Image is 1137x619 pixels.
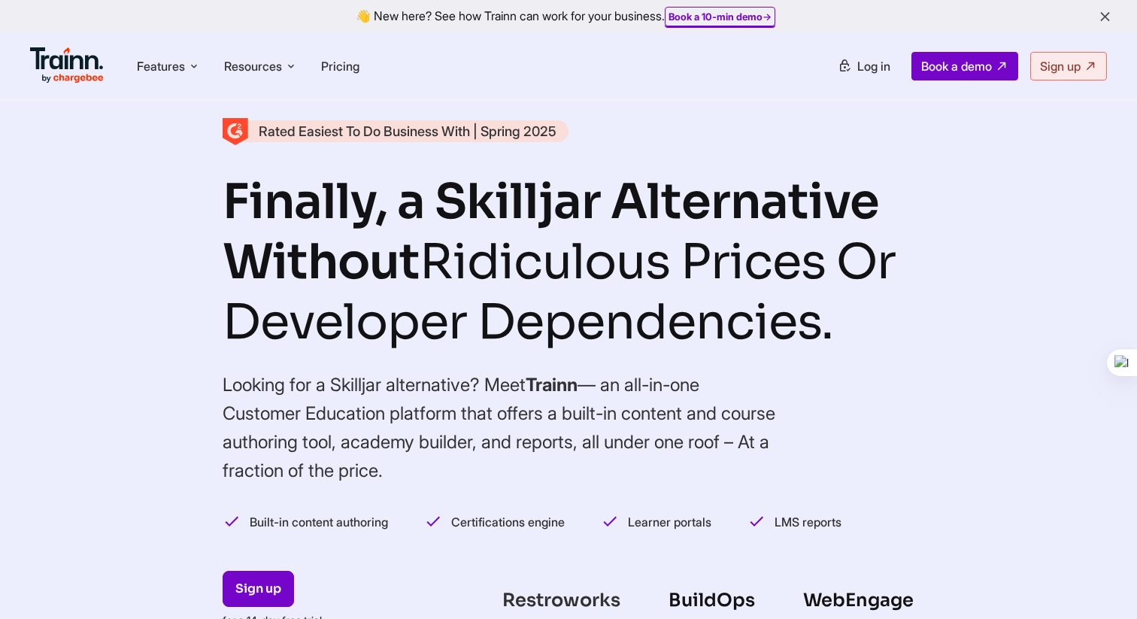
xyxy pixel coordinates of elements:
h1: Finally, a Skilljar Alternative Without [223,172,914,353]
div: BuildOps [644,579,779,614]
a: Rated Easiest To Do Business With | Spring 2025 [223,120,568,142]
div: 👋 New here? See how Trainn can work for your business. [9,9,1128,23]
div: WebEngage [779,579,938,614]
span: Sign up [1040,59,1081,74]
b: Book a 10-min demo [669,11,763,23]
span: Book a demo [921,59,992,74]
h4: Looking for a Skilljar alternative? Meet — an all-in-one Customer Education platform that offers ... [223,371,779,485]
div: Restroworks [478,579,644,614]
img: Trainn Logo [30,47,104,83]
li: Learner portals [601,509,711,535]
span: Log in [857,59,890,74]
span: Resources [224,58,282,74]
span: Features [137,58,185,74]
li: LMS reports [747,509,841,535]
a: Sign up [1030,52,1107,80]
a: Book a 10-min demo→ [669,11,772,23]
b: Trainn [526,374,578,396]
a: Log in [829,53,899,80]
a: Sign up [223,571,294,607]
li: Built-in content authoring [223,509,388,535]
img: Skilljar Alternative - Trainn | High Performer - Customer Education Category [223,118,248,145]
i: Ridiculous Prices Or Developer Dependencies. [223,232,896,353]
a: Book a demo [911,52,1018,80]
a: Pricing [321,59,359,74]
li: Certifications engine [424,509,565,535]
